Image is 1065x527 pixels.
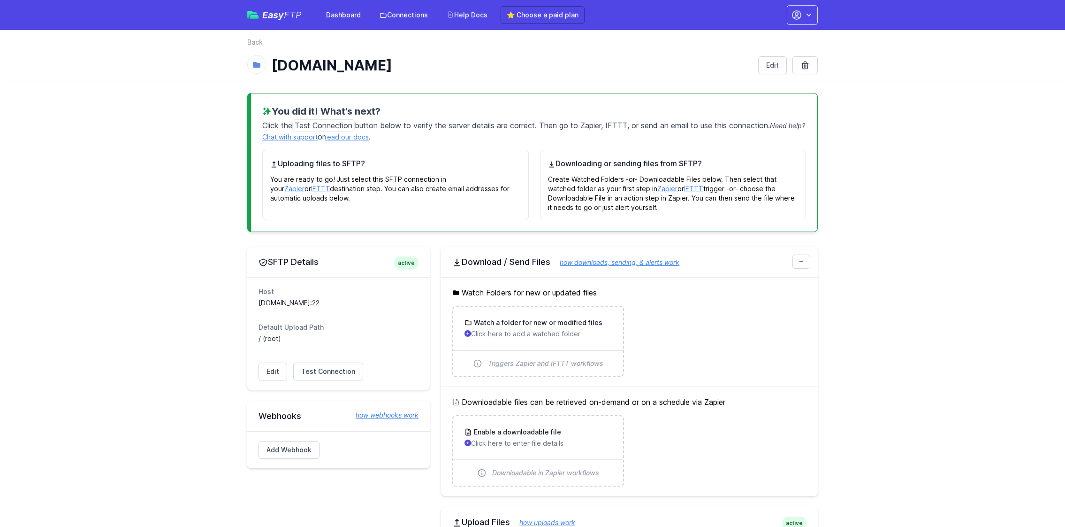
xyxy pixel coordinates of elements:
dt: Default Upload Path [259,323,418,332]
a: Add Webhook [259,441,319,459]
h2: SFTP Details [259,256,418,268]
h2: Webhooks [259,411,418,422]
p: Create Watched Folders -or- Downloadable Files below. Then select that watched folder as your fir... [548,169,799,212]
a: Edit [259,363,287,380]
a: Edit [758,56,787,74]
span: FTP [284,9,302,21]
a: how downloads, sending, & alerts work [550,258,679,266]
h3: Enable a downloadable file [472,427,561,437]
p: Click here to add a watched folder [464,329,611,339]
span: active [394,256,418,270]
h4: Uploading files to SFTP? [270,158,521,169]
span: Test Connection [292,119,355,132]
h5: Watch Folders for new or updated files [452,287,806,298]
a: read our docs [325,133,369,141]
h3: Watch a folder for new or modified files [472,318,602,327]
a: EasyFTP [247,10,302,20]
a: Zapier [657,185,677,193]
a: IFTTT [684,185,703,193]
a: Connections [374,7,434,23]
a: Dashboard [320,7,366,23]
img: easyftp_logo.png [247,11,259,19]
h5: Downloadable files can be retrieved on-demand or on a schedule via Zapier [452,396,806,408]
p: You are ready to go! Just select this SFTP connection in your or destination step. You can also c... [270,169,521,203]
h4: Downloading or sending files from SFTP? [548,158,799,169]
span: Need help? [770,122,805,130]
a: how uploads work [510,519,575,527]
nav: Breadcrumb [247,38,818,53]
span: Easy [262,10,302,20]
dt: Host [259,287,418,296]
a: Back [247,38,263,47]
h3: You did it! What's next? [262,105,806,118]
h1: [DOMAIN_NAME] [272,57,751,74]
dd: [DOMAIN_NAME]:22 [259,298,418,308]
dd: / (root) [259,334,418,343]
p: Click the button below to verify the server details are correct. Then go to Zapier, IFTTT, or sen... [262,118,806,142]
a: how webhooks work [346,411,418,420]
a: ⭐ Choose a paid plan [501,6,585,24]
span: Downloadable in Zapier workflows [492,468,599,478]
a: Enable a downloadable file Click here to enter file details Downloadable in Zapier workflows [453,416,623,486]
a: Watch a folder for new or modified files Click here to add a watched folder Triggers Zapier and I... [453,307,623,376]
a: Help Docs [441,7,493,23]
h2: Download / Send Files [452,256,806,268]
span: Test Connection [301,367,355,376]
a: Zapier [284,185,304,193]
p: Click here to enter file details [464,439,611,448]
a: Test Connection [293,363,363,380]
span: Triggers Zapier and IFTTT workflows [488,359,603,368]
a: Chat with support [262,133,318,141]
a: IFTTT [311,185,330,193]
